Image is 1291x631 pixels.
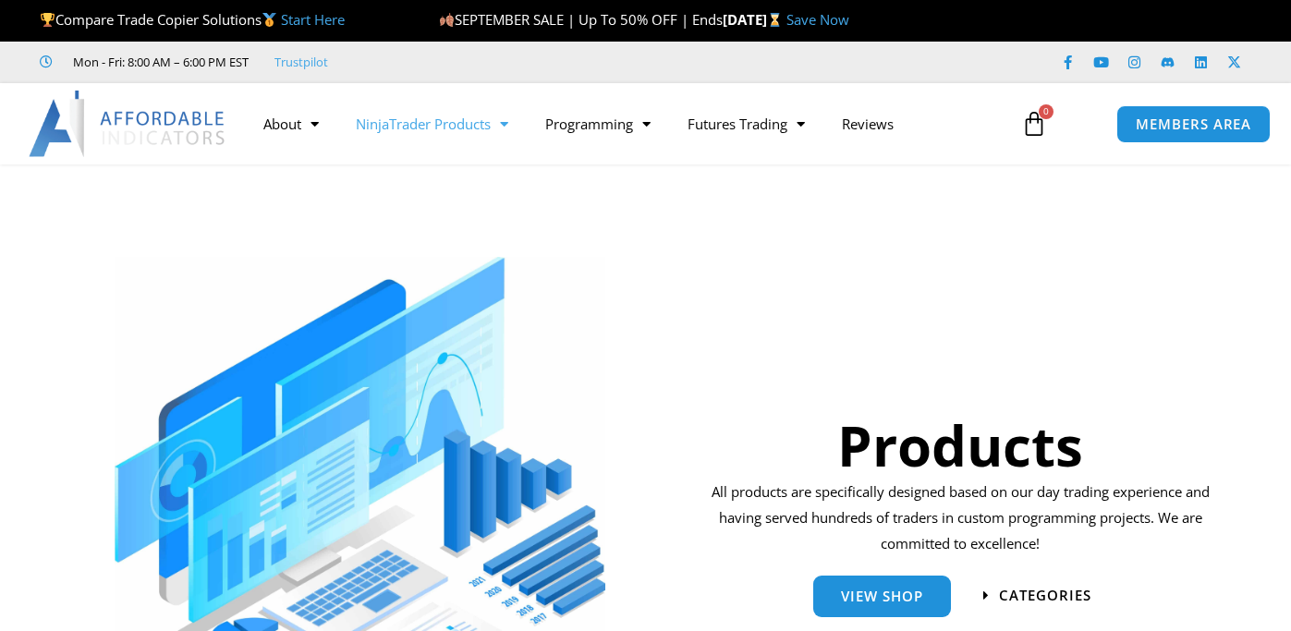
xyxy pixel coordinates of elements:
[705,407,1216,484] h1: Products
[440,13,454,27] img: 🍂
[1136,117,1251,131] span: MEMBERS AREA
[281,10,345,29] a: Start Here
[705,479,1216,557] p: All products are specifically designed based on our day trading experience and having served hund...
[993,97,1075,151] a: 0
[723,10,786,29] strong: [DATE]
[274,51,328,73] a: Trustpilot
[1039,104,1054,119] span: 0
[337,103,527,145] a: NinjaTrader Products
[999,589,1091,602] span: categories
[68,51,249,73] span: Mon - Fri: 8:00 AM – 6:00 PM EST
[40,10,345,29] span: Compare Trade Copier Solutions
[439,10,723,29] span: SEPTEMBER SALE | Up To 50% OFF | Ends
[669,103,823,145] a: Futures Trading
[1116,105,1271,143] a: MEMBERS AREA
[841,589,923,603] span: View Shop
[41,13,55,27] img: 🏆
[786,10,849,29] a: Save Now
[823,103,912,145] a: Reviews
[527,103,669,145] a: Programming
[29,91,227,157] img: LogoAI | Affordable Indicators – NinjaTrader
[245,103,337,145] a: About
[245,103,1006,145] nav: Menu
[983,589,1091,602] a: categories
[813,576,951,617] a: View Shop
[768,13,782,27] img: ⌛
[262,13,276,27] img: 🥇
